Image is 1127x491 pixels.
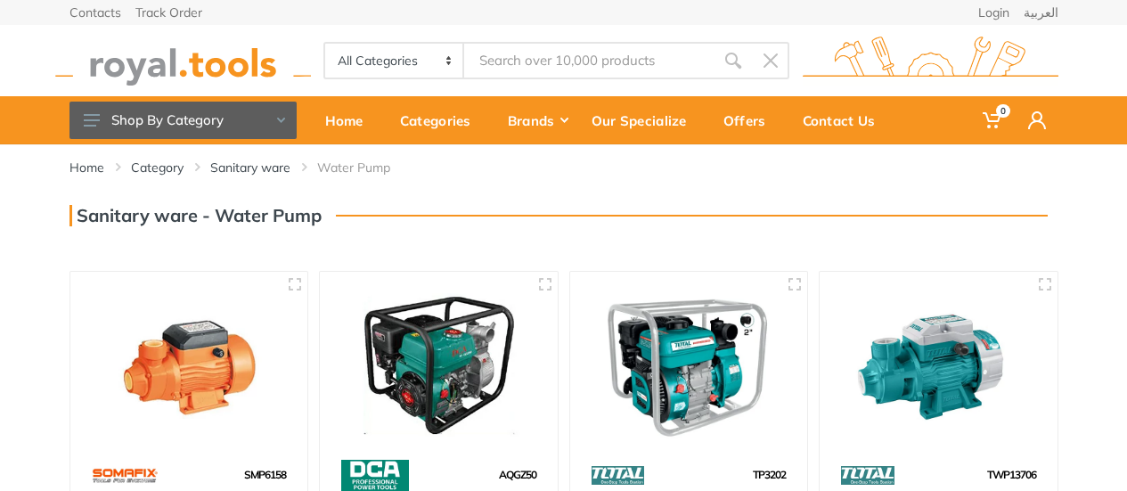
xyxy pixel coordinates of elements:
img: royal.tools Logo [55,37,311,86]
img: 86.webp [592,460,645,491]
span: 0 [996,104,1010,118]
div: Contact Us [790,102,900,139]
select: Category [325,44,465,78]
a: 0 [970,96,1016,144]
a: Contacts [69,6,121,19]
a: Our Specialize [579,96,711,144]
li: Water Pump [317,159,417,176]
img: Royal Tools - Gasoline water pump 7HP [586,288,792,442]
nav: breadcrumb [69,159,1058,176]
span: TP3202 [753,468,786,481]
input: Site search [464,42,714,79]
div: Offers [711,102,790,139]
img: Royal Tools - Centrifugal Pump 0.75KW [86,288,292,442]
div: Home [313,102,388,139]
span: SMP6158 [244,468,286,481]
img: 86.webp [841,460,894,491]
img: Royal Tools - Water pump 0.5HP 370w [836,288,1041,442]
img: royal.tools Logo [803,37,1058,86]
span: TWP13706 [987,468,1036,481]
a: Offers [711,96,790,144]
div: Brands [495,102,579,139]
a: Home [313,96,388,144]
button: Shop By Category [69,102,297,139]
a: Login [978,6,1009,19]
div: Categories [388,102,495,139]
a: العربية [1024,6,1058,19]
a: Category [131,159,184,176]
span: AQGZ50 [499,468,536,481]
div: Our Specialize [579,102,711,139]
a: Contact Us [790,96,900,144]
a: Sanitary ware [210,159,290,176]
h3: Sanitary ware - Water Pump [69,205,322,226]
a: Home [69,159,104,176]
img: 60.webp [92,460,159,491]
img: Royal Tools - 3200W GASOLINE WATER PUMP DCA [336,288,542,442]
a: Track Order [135,6,202,19]
img: 58.webp [341,460,409,491]
a: Categories [388,96,495,144]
